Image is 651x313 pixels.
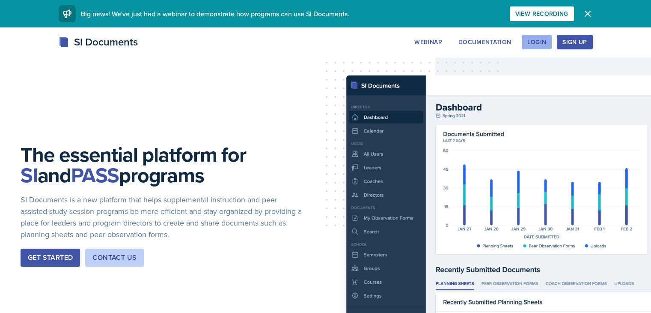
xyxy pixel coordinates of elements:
[453,35,517,49] button: Documentation
[409,35,447,49] button: Webinar
[81,9,349,18] span: Big news! We've just had a webinar to demonstrate how programs can use SI Documents.
[458,39,511,45] div: Documentation
[85,249,144,267] button: Contact Us
[28,253,73,263] div: Get Started
[557,35,592,49] button: Sign Up
[527,39,546,45] div: Login
[515,10,568,17] div: View Recording
[21,249,80,267] button: Get Started
[59,34,138,50] div: SI Documents
[522,35,552,49] button: Login
[92,253,137,263] div: Contact Us
[562,39,587,45] div: Sign Up
[414,39,442,45] div: Webinar
[510,6,574,21] button: View Recording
